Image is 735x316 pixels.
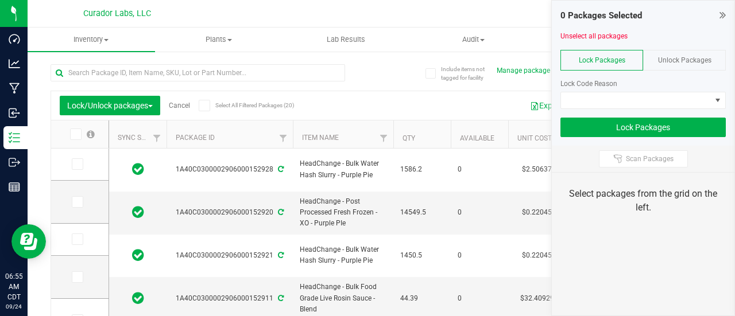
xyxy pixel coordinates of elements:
span: In Sync [132,247,144,263]
a: Filter [148,128,167,148]
a: Unit Cost [517,134,552,142]
a: Available [460,134,494,142]
span: Lab Results [311,34,381,45]
span: Lock Packages [579,56,625,64]
span: Sync from Compliance System [276,251,284,259]
a: Package ID [176,134,215,142]
span: 1586.2 [400,164,444,175]
span: 14549.5 [400,207,444,218]
inline-svg: Inventory [9,132,20,143]
span: Select all records on this page [87,130,95,138]
a: Cancel [169,102,190,110]
span: Curador Labs, LLC [83,9,151,18]
inline-svg: Analytics [9,58,20,69]
p: 09/24 [5,302,22,311]
span: Audit [410,34,536,45]
span: HeadChange - Bulk Water Hash Slurry - Purple Pie [300,244,386,266]
div: 1A40C0300002906000152920 [165,207,295,218]
inline-svg: Reports [9,181,20,193]
inline-svg: Dashboard [9,33,20,45]
a: Filter [274,128,293,148]
span: 44.39 [400,293,444,304]
span: Inventory [28,34,155,45]
span: Plants [156,34,282,45]
p: 06:55 AM CDT [5,271,22,302]
span: Sync from Compliance System [276,165,284,173]
a: Unselect all packages [560,32,628,40]
button: Manage package tags [497,66,566,76]
button: Export to Excel [523,96,599,115]
a: Filter [374,128,393,148]
button: Scan Packages [599,150,688,167]
div: 1A40C0300002906000152921 [165,250,295,261]
a: Inventory Counts [537,28,664,52]
a: Lab Results [283,28,410,52]
span: In Sync [132,161,144,177]
span: Sync from Compliance System [276,294,284,302]
span: HeadChange - Bulk Water Hash Slurry - Purple Pie [300,158,386,180]
span: 0 [458,164,501,175]
inline-svg: Inbound [9,107,20,119]
span: 0 [458,250,501,261]
span: Sync from Compliance System [276,208,284,216]
div: Select packages from the grid on the left. [566,187,720,214]
span: Scan Packages [626,154,674,163]
input: Search Package ID, Item Name, SKU, Lot or Part Number... [51,64,345,81]
td: $0.22045 [508,235,566,278]
span: Lock/Unlock packages [67,101,153,110]
span: Include items not tagged for facility [441,65,498,82]
span: Unlock Packages [658,56,711,64]
a: Sync Status [118,134,162,142]
span: HeadChange - Bulk Food Grade Live Rosin Sauce - Blend [300,282,386,315]
div: 1A40C0300002906000152928 [165,164,295,175]
inline-svg: Outbound [9,157,20,168]
span: Select All Filtered Packages (20) [215,102,273,108]
td: $0.22045 [508,192,566,235]
span: 0 [458,293,501,304]
a: Qty [403,134,415,142]
a: Inventory [28,28,155,52]
a: Audit [409,28,537,52]
iframe: Resource center [11,224,46,259]
span: In Sync [132,204,144,220]
td: $2.50637 [508,149,566,192]
a: Item Name [302,134,339,142]
span: Lock Code Reason [560,80,617,88]
span: 1450.5 [400,250,444,261]
span: In Sync [132,290,144,306]
span: 0 [458,207,501,218]
div: 1A40C0300002906000152911 [165,293,295,304]
button: Lock Packages [560,118,726,137]
span: HeadChange - Post Processed Fresh Frozen - XO - Purple PIe [300,196,386,229]
button: Lock/Unlock packages [60,96,160,115]
a: Plants [155,28,283,52]
inline-svg: Manufacturing [9,83,20,94]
